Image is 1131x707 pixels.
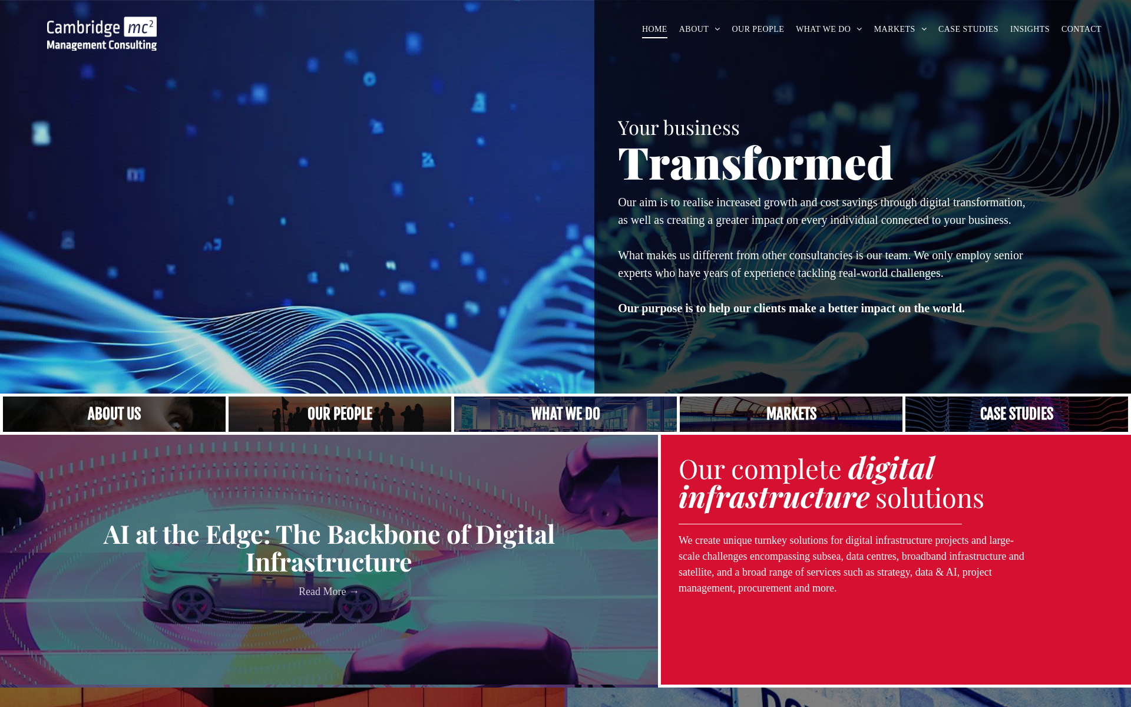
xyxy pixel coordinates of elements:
span: Your business [618,114,740,140]
a: Close up of woman's face, centered on her eyes [3,397,226,432]
a: INSIGHTS [1004,20,1056,38]
a: WHAT WE DO [790,20,868,38]
strong: infrastructure [679,476,869,516]
a: OUR PEOPLE [726,20,791,38]
span: solutions [875,479,984,514]
a: CONTACT [1056,20,1107,38]
strong: digital [848,447,934,487]
a: ABOUT [673,20,726,38]
strong: Our purpose is to help our clients make a better impact on the world. [618,302,965,315]
a: AI at the Edge: The Backbone of Digital Infrastructure [9,520,649,576]
span: Our complete [679,450,842,485]
a: A yoga teacher lifting his whole body off the ground in the peacock pose [454,397,677,432]
span: What makes us different from other consultancies is our team. We only employ senior experts who h... [618,249,1023,279]
a: HOME [636,20,673,38]
span: We create unique turnkey solutions for digital infrastructure projects and large-scale challenges... [679,534,1024,594]
a: A crowd in silhouette at sunset, on a rise or lookout point [229,397,451,432]
img: Go to Homepage [47,16,157,51]
a: Read More → [9,584,649,600]
span: Our aim is to realise increased growth and cost savings through digital transformation, as well a... [618,196,1026,226]
a: MARKETS [868,20,932,38]
a: CASE STUDIES [932,20,1004,38]
span: Transformed [618,132,894,191]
